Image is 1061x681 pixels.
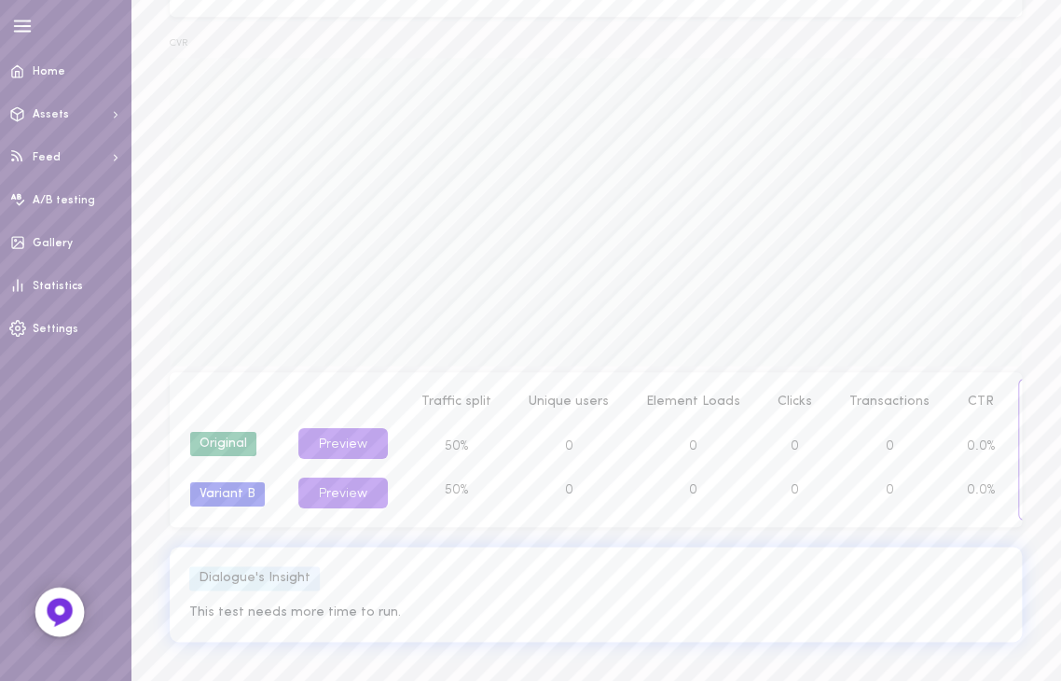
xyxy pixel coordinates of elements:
[529,395,609,409] span: Unique users
[33,66,65,77] span: Home
[646,395,740,409] span: Element Loads
[170,36,1022,51] span: CVR
[791,483,799,497] span: 0
[689,439,697,453] span: 0
[33,109,69,120] span: Assets
[849,395,930,409] span: Transactions
[689,483,697,497] span: 0
[190,482,265,507] div: Variant B
[565,439,573,453] span: 0
[886,439,894,453] span: 0
[886,483,894,497] span: 0
[968,395,994,409] span: CTR
[421,395,491,409] span: Traffic split
[298,478,388,508] button: Preview
[565,483,573,497] span: 0
[45,597,76,628] img: Feedback Button
[791,439,799,453] span: 0
[33,281,83,292] span: Statistics
[189,604,1002,622] span: This test needs more time to run.
[189,566,320,591] div: Dialogue's Insight
[190,432,256,456] div: Original
[445,439,468,453] span: 50%
[778,395,812,409] span: Clicks
[33,324,78,335] span: Settings
[33,238,73,249] span: Gallery
[298,428,388,459] button: Preview
[445,483,468,497] span: 50%
[33,195,95,206] span: A/B testing
[967,439,995,453] span: 0.0%
[967,483,995,497] span: 0.0%
[33,152,61,163] span: Feed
